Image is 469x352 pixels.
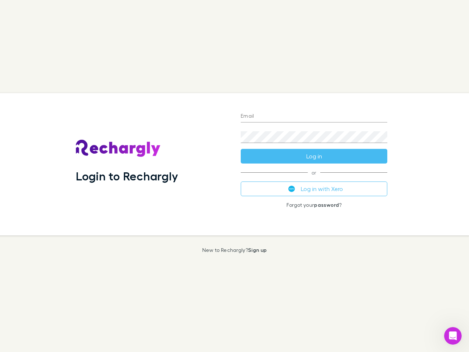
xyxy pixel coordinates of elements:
span: or [241,172,387,173]
img: Xero's logo [288,186,295,192]
button: Log in with Xero [241,181,387,196]
p: New to Rechargly? [202,247,267,253]
a: Sign up [248,247,267,253]
h1: Login to Rechargly [76,169,178,183]
iframe: Intercom live chat [444,327,462,345]
a: password [314,202,339,208]
img: Rechargly's Logo [76,140,161,157]
p: Forgot your ? [241,202,387,208]
button: Log in [241,149,387,164]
